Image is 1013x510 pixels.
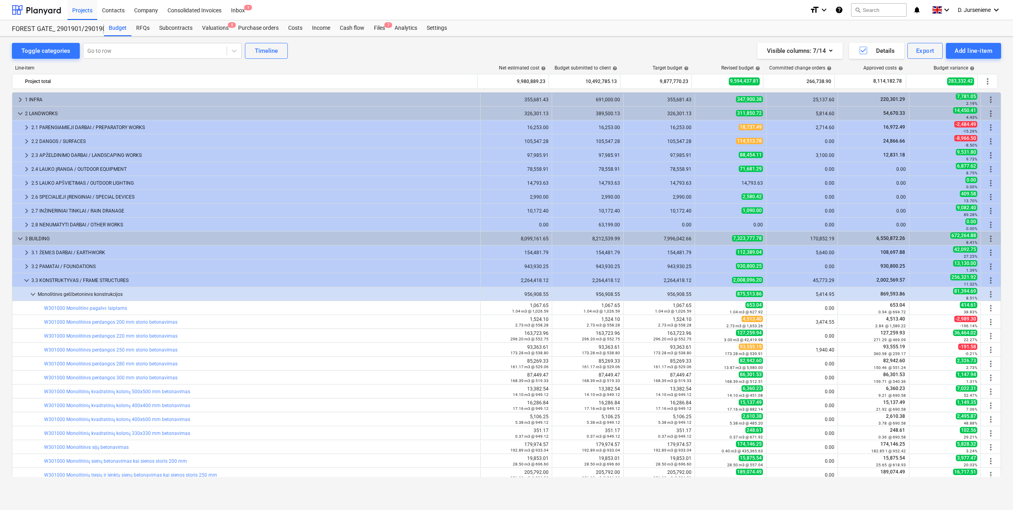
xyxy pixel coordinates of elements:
[555,166,620,172] div: 78,558.91
[539,66,546,71] span: help
[965,143,977,147] small: -8.50%
[757,43,843,59] button: Visible columns:7/14
[552,75,617,88] div: 10,492,785.13
[698,180,763,186] div: 14,793.63
[841,166,906,172] div: 0.00
[965,218,977,225] span: 0.00
[986,178,996,188] span: More actions
[555,330,620,342] div: 163,723.96
[963,129,977,133] small: -15.29%
[31,274,477,287] div: 3.3 KONSTRUKTYVAS / FRAME STRUCTURES
[882,138,906,144] span: 24,866.66
[986,456,996,466] span: More actions
[484,317,549,328] div: 1,524.10
[825,66,832,71] span: help
[44,458,187,464] a: W301000 Monolitinių sienų betonavimas kai sienos storis 200 mm
[627,153,691,158] div: 97,985.91
[769,65,832,71] div: Committed change orders
[555,180,620,186] div: 14,793.63
[859,46,895,56] div: Details
[986,470,996,480] span: More actions
[741,193,763,200] span: 2,580.42
[770,292,834,297] div: 5,414.95
[992,5,1001,15] i: keyboard_arrow_down
[770,180,834,186] div: 0.00
[986,317,996,327] span: More actions
[515,323,549,327] small: 2.73 m3 @ 558.28
[369,20,390,36] div: Files
[882,152,906,158] span: 12,831.18
[954,135,977,141] span: -8,966.50
[25,75,474,88] div: Project total
[956,93,977,100] span: 7,781.05
[960,191,977,197] span: 409.58
[22,248,31,257] span: keyboard_arrow_right
[986,359,996,369] span: More actions
[255,46,278,56] div: Timeline
[986,206,996,216] span: More actions
[484,264,549,269] div: 943,930.25
[44,347,177,353] a: W301000 Monolitinės perdangos 250 mm storio betonavimas
[44,389,190,394] a: W301000 Monolitinių kvadratinių kolonų 500x500 mm betonavimas
[512,309,549,313] small: 1.04 m3 @ 1,026.59
[587,323,620,327] small: 2.73 m3 @ 558.28
[22,137,31,146] span: keyboard_arrow_right
[627,166,691,172] div: 78,558.91
[390,20,422,36] div: Analytics
[880,249,906,255] span: 108,697.88
[889,302,906,308] span: 653.04
[878,310,906,314] small: 0.94 @ 694.72
[736,138,763,144] span: 114,513.78
[627,303,691,314] div: 1,067.65
[986,248,996,257] span: More actions
[555,194,620,200] div: 2,990.00
[44,333,177,339] a: W301000 Monolitinės perdangos 220 mm storio betonavimas
[986,345,996,355] span: More actions
[986,123,996,132] span: More actions
[965,177,977,183] span: 0.00
[956,163,977,169] span: 6,877.62
[555,65,617,71] div: Budget submitted to client
[770,208,834,214] div: 0.00
[555,125,620,130] div: 16,253.00
[741,207,763,214] span: 1,090.00
[955,46,992,56] div: Add line-item
[739,152,763,158] span: 88,454.11
[283,20,307,36] div: Costs
[31,135,477,148] div: 2.2 DANGOS / SURFACES
[555,208,620,214] div: 10,172.40
[484,111,549,116] div: 326,301.13
[726,324,763,328] small: 2.73 m3 @ 1,653.26
[964,282,977,286] small: 11.32%
[966,115,977,120] small: 4.43%
[154,20,197,36] div: Subcontracts
[555,292,620,297] div: 956,908.55
[335,20,369,36] div: Cash flow
[627,208,691,214] div: 10,172.40
[835,5,843,15] i: Knowledge base
[12,43,80,59] button: Toggle categories
[31,191,477,203] div: 2.6 SPECIALIEJI ĮRENGINIAI / SPECIAL DEVICES
[44,305,127,311] a: W301000 Monolitinė pagalvė laiptams
[880,291,906,297] span: 869,593.86
[947,77,974,85] span: 283,332.42
[986,164,996,174] span: More actions
[986,234,996,243] span: More actions
[555,139,620,144] div: 105,547.28
[913,5,921,15] i: notifications
[422,20,452,36] a: Settings
[484,139,549,144] div: 105,547.28
[966,101,977,106] small: 2.19%
[770,139,834,144] div: 0.00
[841,208,906,214] div: 0.00
[197,20,233,36] a: Valuations5
[986,401,996,410] span: More actions
[627,194,691,200] div: 2,990.00
[22,178,31,188] span: keyboard_arrow_right
[960,302,977,308] span: 414.61
[946,43,1001,59] button: Add line-item
[104,20,131,36] div: Budget
[736,291,763,297] span: 875,513.86
[736,249,763,255] span: 112,389.04
[732,235,763,241] span: 7,323,777.78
